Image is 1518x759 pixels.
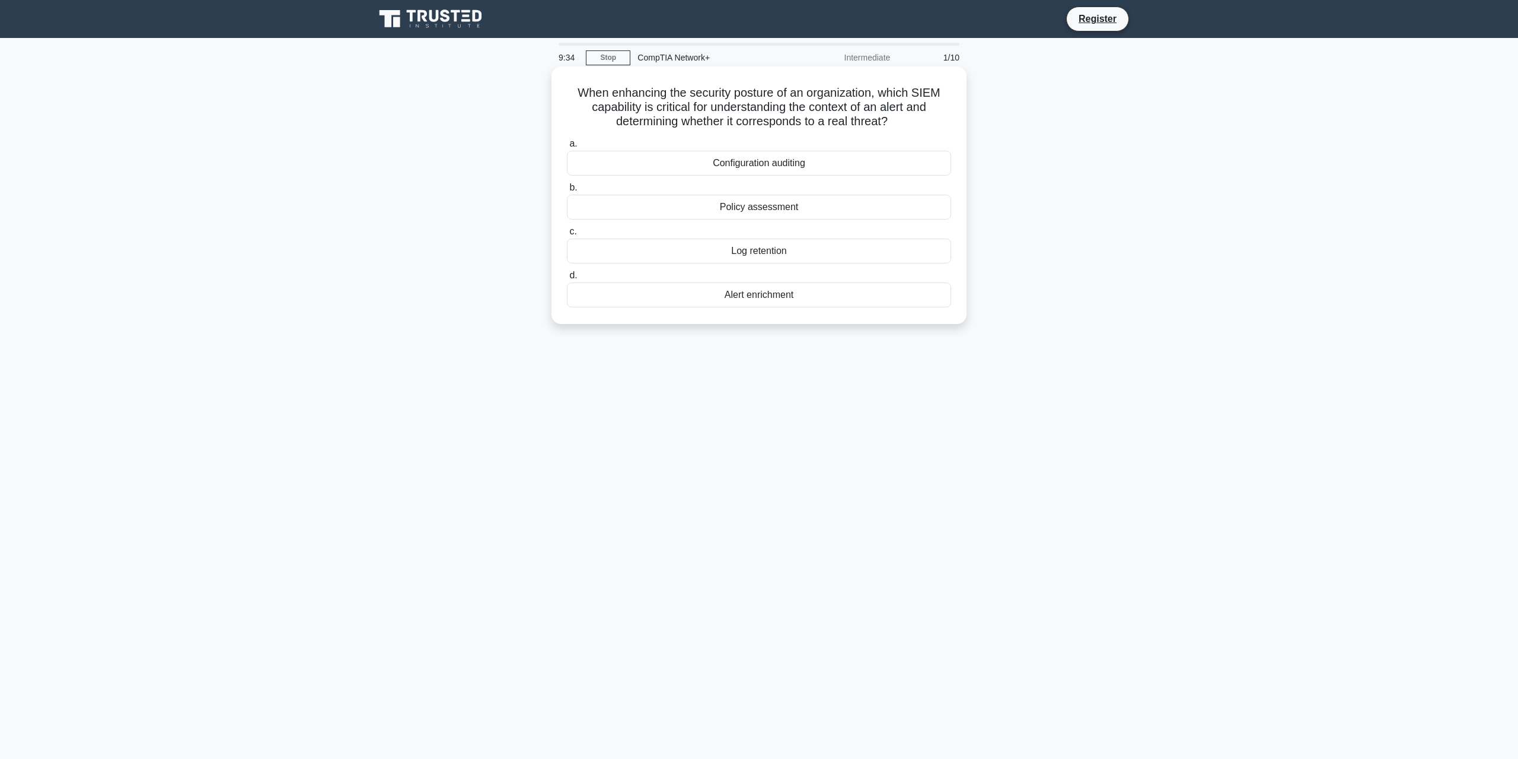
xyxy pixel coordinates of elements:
[551,46,586,69] div: 9:34
[567,151,951,176] div: Configuration auditing
[567,282,951,307] div: Alert enrichment
[567,195,951,220] div: Policy assessment
[630,46,793,69] div: CompTIA Network+
[567,239,951,263] div: Log retention
[586,50,630,65] a: Stop
[793,46,897,69] div: Intermediate
[569,226,576,236] span: c.
[566,85,952,129] h5: When enhancing the security posture of an organization, which SIEM capability is critical for und...
[1071,11,1124,26] a: Register
[569,138,577,148] span: a.
[569,182,577,192] span: b.
[897,46,967,69] div: 1/10
[569,270,577,280] span: d.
